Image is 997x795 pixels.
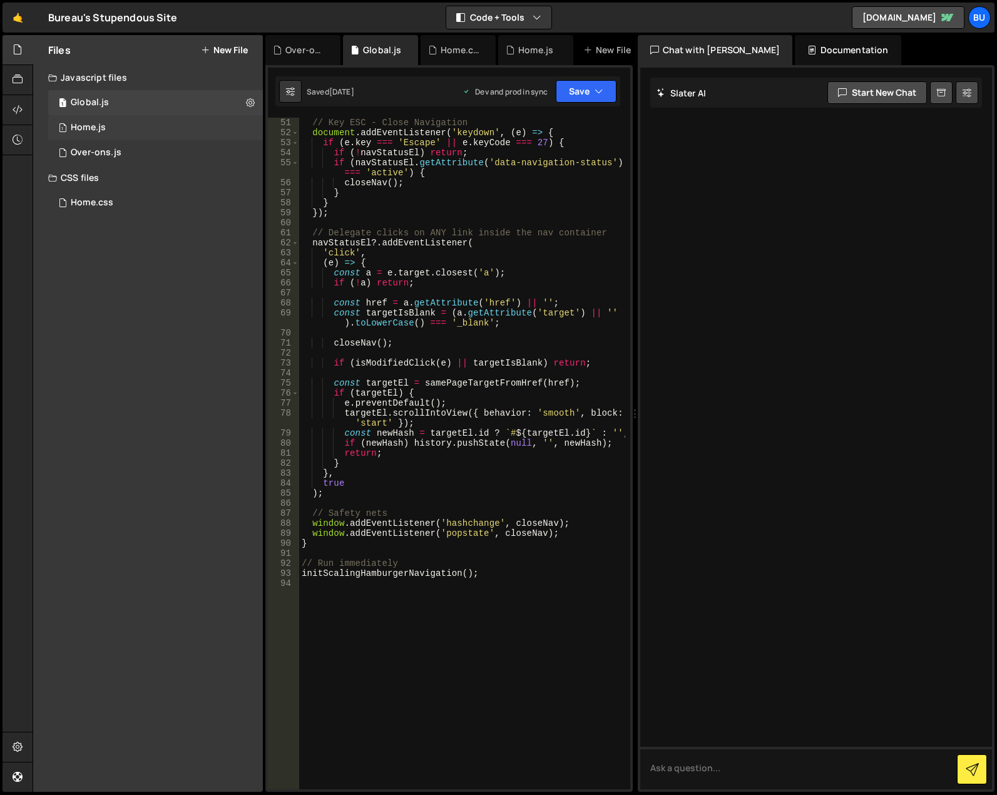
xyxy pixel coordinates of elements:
[268,198,299,208] div: 58
[268,248,299,258] div: 63
[33,165,263,190] div: CSS files
[268,368,299,378] div: 74
[446,6,551,29] button: Code + Tools
[48,140,263,165] div: 16519/45942.js
[463,86,548,97] div: Dev and prod in sync
[268,408,299,428] div: 78
[329,86,354,97] div: [DATE]
[268,228,299,238] div: 61
[852,6,964,29] a: [DOMAIN_NAME]
[59,99,66,109] span: 1
[795,35,901,65] div: Documentation
[268,258,299,268] div: 64
[268,338,299,348] div: 71
[968,6,991,29] a: Bu
[268,398,299,408] div: 77
[71,197,113,208] div: Home.css
[556,80,616,103] button: Save
[268,118,299,128] div: 51
[285,44,325,56] div: Over-ons.js
[268,188,299,198] div: 57
[33,65,263,90] div: Javascript files
[268,568,299,578] div: 93
[268,488,299,498] div: 85
[268,308,299,328] div: 69
[71,122,106,133] div: Home.js
[268,458,299,468] div: 82
[268,468,299,478] div: 83
[268,158,299,178] div: 55
[268,238,299,248] div: 62
[518,44,553,56] div: Home.js
[363,44,401,56] div: Global.js
[268,298,299,308] div: 68
[201,45,248,55] button: New File
[307,86,354,97] div: Saved
[48,10,177,25] div: Bureau's Stupendous Site
[268,178,299,188] div: 56
[441,44,481,56] div: Home.css
[268,548,299,558] div: 91
[268,478,299,488] div: 84
[268,538,299,548] div: 90
[268,388,299,398] div: 76
[268,558,299,568] div: 92
[268,348,299,358] div: 72
[268,378,299,388] div: 75
[583,44,636,56] div: New File
[48,115,263,140] div: 16519/44818.js
[268,358,299,368] div: 73
[268,148,299,158] div: 54
[268,508,299,518] div: 87
[268,428,299,438] div: 79
[268,438,299,448] div: 80
[268,218,299,228] div: 60
[268,578,299,588] div: 94
[268,128,299,138] div: 52
[268,518,299,528] div: 88
[268,278,299,288] div: 66
[48,190,263,215] div: 16519/44820.css
[827,81,927,104] button: Start new chat
[268,288,299,298] div: 67
[268,268,299,278] div: 65
[657,87,707,99] h2: Slater AI
[638,35,793,65] div: Chat with [PERSON_NAME]
[268,138,299,148] div: 53
[48,43,71,57] h2: Files
[3,3,33,33] a: 🤙
[268,328,299,338] div: 70
[268,528,299,538] div: 89
[71,147,121,158] div: Over-ons.js
[59,124,66,134] span: 1
[268,448,299,458] div: 81
[48,90,263,115] div: 16519/44819.js
[268,498,299,508] div: 86
[71,97,109,108] div: Global.js
[268,208,299,218] div: 59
